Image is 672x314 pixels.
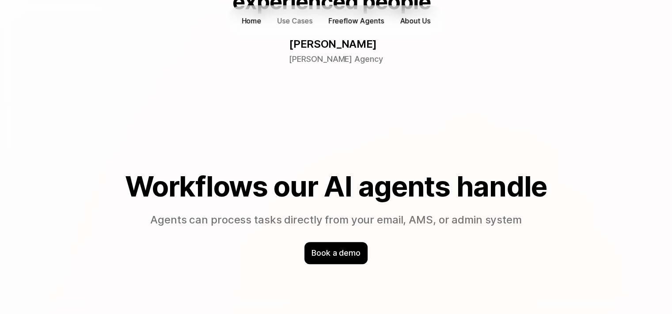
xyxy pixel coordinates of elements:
p: [PERSON_NAME] Agency [289,53,383,65]
a: Freeflow Agents [324,14,388,28]
h2: Workflows our AI agents handle [82,171,591,202]
p: Freeflow Agents [328,16,384,26]
p: About Us [400,16,430,26]
p: Home [242,16,262,26]
p: Book a demo [311,247,361,259]
p: [PERSON_NAME] [289,37,377,52]
button: Use Cases [273,14,317,28]
a: About Us [395,14,435,28]
p: Agents can process tasks directly from your email, AMS, or admin system [82,212,591,228]
div: Book a demo [304,242,368,264]
p: Use Cases [277,16,312,26]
